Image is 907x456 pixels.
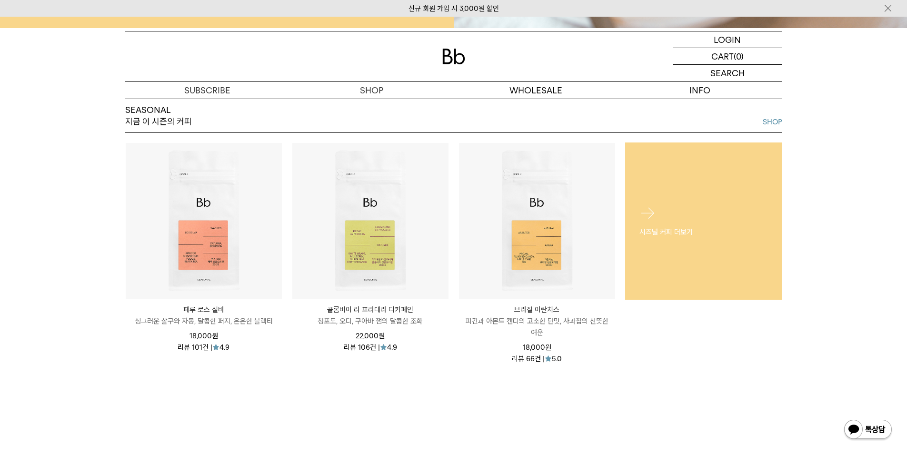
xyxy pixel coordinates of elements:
[512,353,562,363] div: 리뷰 66건 | 5.0
[409,4,499,13] a: 신규 회원 가입 시 3,000원 할인
[292,143,449,299] img: 콜롬비아 라 프라데라 디카페인
[618,82,782,99] p: INFO
[625,142,782,300] a: 시즈널 커피 더보기
[212,332,218,340] span: 원
[523,343,551,352] span: 18,000
[454,82,618,99] p: WHOLESALE
[292,304,449,327] a: 콜롬비아 라 프라데라 디카페인 청포도, 오디, 구아바 잼의 달콤한 조화
[125,104,192,128] p: SEASONAL 지금 이 시즌의 커피
[639,226,768,237] p: 시즈널 커피 더보기
[125,82,289,99] a: SUBSCRIBE
[459,315,615,338] p: 피칸과 아몬드 캔디의 고소한 단맛, 사과칩의 산뜻한 여운
[292,304,449,315] p: 콜롬비아 라 프라데라 디카페인
[126,315,282,327] p: 싱그러운 살구와 자몽, 달콤한 퍼지, 은은한 블랙티
[126,304,282,327] a: 페루 로스 실바 싱그러운 살구와 자몽, 달콤한 퍼지, 은은한 블랙티
[734,48,744,64] p: (0)
[356,332,385,340] span: 22,000
[189,332,218,340] span: 18,000
[379,332,385,340] span: 원
[292,315,449,327] p: 청포도, 오디, 구아바 잼의 달콤한 조화
[178,342,229,351] div: 리뷰 101건 | 4.9
[344,342,397,351] div: 리뷰 106건 | 4.9
[673,31,782,48] a: LOGIN
[289,82,454,99] a: SHOP
[459,304,615,338] a: 브라질 아란치스 피칸과 아몬드 캔디의 고소한 단맛, 사과칩의 산뜻한 여운
[442,49,465,64] img: 로고
[126,304,282,315] p: 페루 로스 실바
[711,48,734,64] p: CART
[714,31,741,48] p: LOGIN
[459,143,615,299] img: 브라질 아란치스
[126,143,282,299] img: 페루 로스 실바
[843,419,893,442] img: 카카오톡 채널 1:1 채팅 버튼
[545,343,551,352] span: 원
[763,116,782,128] a: SHOP
[710,65,745,81] p: SEARCH
[459,304,615,315] p: 브라질 아란치스
[673,48,782,65] a: CART (0)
